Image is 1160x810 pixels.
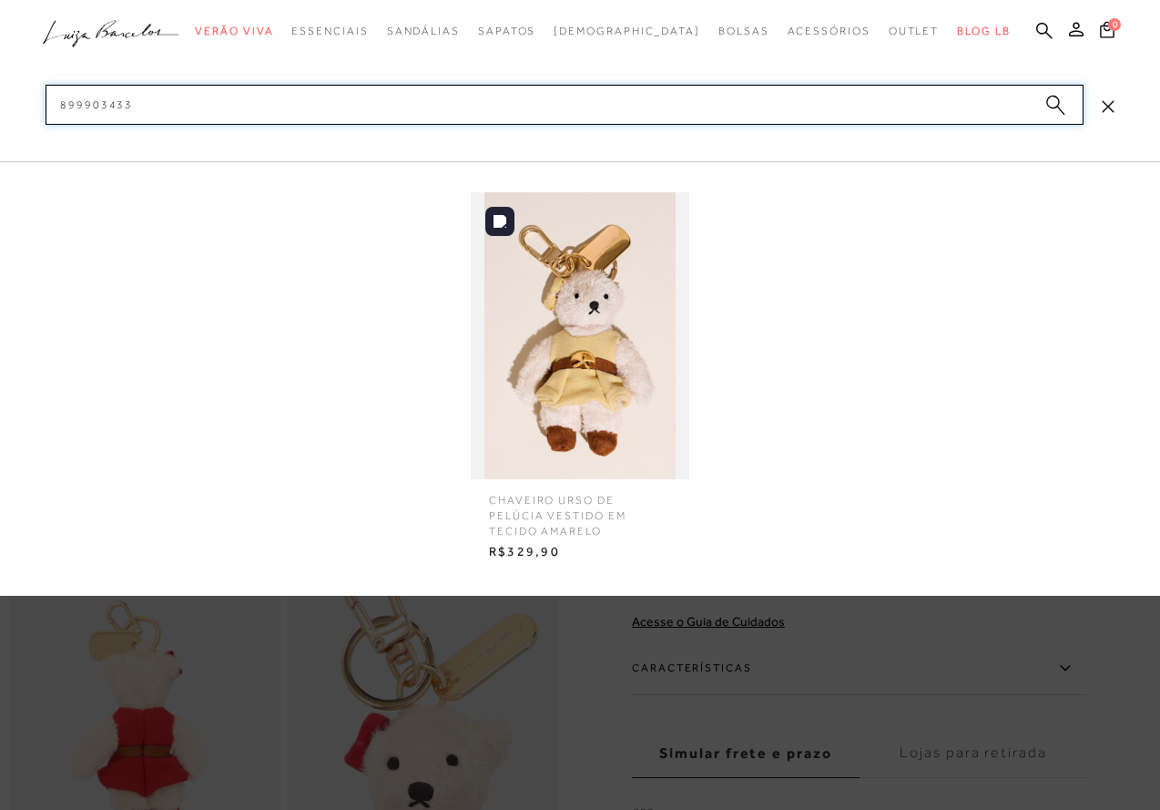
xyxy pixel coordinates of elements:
[195,15,273,48] a: categoryNavScreenReaderText
[957,15,1010,48] a: BLOG LB
[195,25,273,37] span: Verão Viva
[466,192,694,566] a: CHAVEIRO URSO DE PELÚCIA VESTIDO EM TECIDO AMARELO CHAVEIRO URSO DE PELÚCIA VESTIDO EM TECIDO AMA...
[889,25,940,37] span: Outlet
[1108,18,1121,31] span: 0
[46,85,1084,125] input: Buscar.
[889,15,940,48] a: categoryNavScreenReaderText
[718,15,769,48] a: categoryNavScreenReaderText
[1094,20,1120,45] button: 0
[475,479,685,538] span: CHAVEIRO URSO DE PELÚCIA VESTIDO EM TECIDO AMARELO
[291,25,368,37] span: Essenciais
[718,25,769,37] span: Bolsas
[475,538,685,566] span: R$329,90
[471,192,689,479] img: CHAVEIRO URSO DE PELÚCIA VESTIDO EM TECIDO AMARELO
[387,15,460,48] a: categoryNavScreenReaderText
[554,25,700,37] span: [DEMOGRAPHIC_DATA]
[788,25,870,37] span: Acessórios
[957,25,1010,37] span: BLOG LB
[291,15,368,48] a: categoryNavScreenReaderText
[478,25,535,37] span: Sapatos
[554,15,700,48] a: noSubCategoriesText
[387,25,460,37] span: Sandálias
[788,15,870,48] a: categoryNavScreenReaderText
[478,15,535,48] a: categoryNavScreenReaderText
